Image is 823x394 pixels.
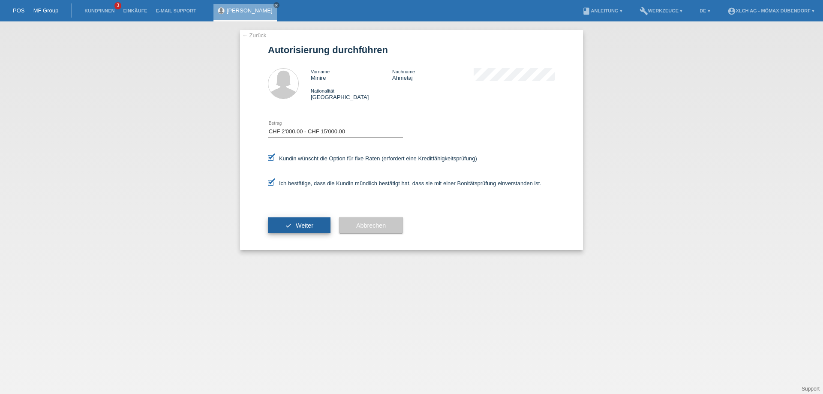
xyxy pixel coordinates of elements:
a: [PERSON_NAME] [227,7,273,14]
label: Kundin wünscht die Option für fixe Raten (erfordert eine Kreditfähigkeitsprüfung) [268,155,477,162]
a: DE ▾ [695,8,714,13]
label: Ich bestätige, dass die Kundin mündlich bestätigt hat, dass sie mit einer Bonitätsprüfung einvers... [268,180,541,186]
button: Abbrechen [339,217,403,234]
span: 3 [114,2,121,9]
span: Nationalität [311,88,334,93]
span: Nachname [392,69,415,74]
h1: Autorisierung durchführen [268,45,555,55]
a: Support [802,386,820,392]
a: Einkäufe [119,8,151,13]
div: [GEOGRAPHIC_DATA] [311,87,392,100]
a: close [273,2,279,8]
a: E-Mail Support [152,8,201,13]
div: Minire [311,68,392,81]
span: Weiter [296,222,313,229]
a: account_circleXLCH AG - Mömax Dübendorf ▾ [723,8,819,13]
a: POS — MF Group [13,7,58,14]
a: ← Zurück [242,32,266,39]
span: Abbrechen [356,222,386,229]
i: book [582,7,591,15]
span: Vorname [311,69,330,74]
a: buildWerkzeuge ▾ [635,8,687,13]
div: Ahmetaj [392,68,474,81]
a: bookAnleitung ▾ [578,8,626,13]
i: build [640,7,648,15]
button: check Weiter [268,217,330,234]
i: account_circle [727,7,736,15]
i: close [274,3,279,7]
i: check [285,222,292,229]
a: Kund*innen [80,8,119,13]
